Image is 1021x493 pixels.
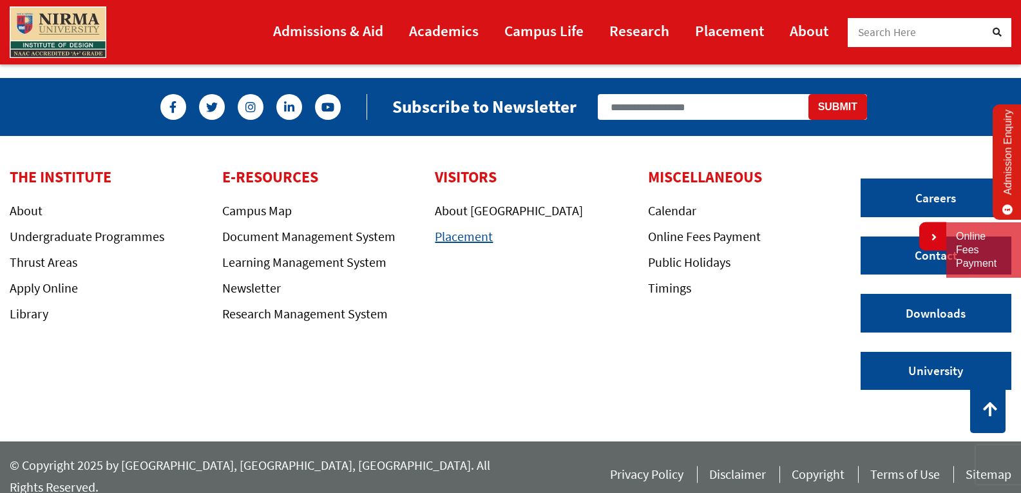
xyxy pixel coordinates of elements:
[222,280,281,296] a: Newsletter
[222,254,386,270] a: Learning Management System
[861,294,1011,333] a: Downloads
[10,6,106,58] img: main_logo
[861,179,1011,217] a: Careers
[709,466,766,487] a: Disclaimer
[956,230,1011,270] a: Online Fees Payment
[222,305,388,322] a: Research Management System
[435,202,583,218] a: About [GEOGRAPHIC_DATA]
[10,280,78,296] a: Apply Online
[870,466,940,487] a: Terms of Use
[10,254,77,270] a: Thrust Areas
[504,16,584,45] a: Campus Life
[392,96,577,117] h2: Subscribe to Newsletter
[648,280,691,296] a: Timings
[861,352,1011,391] a: University
[435,228,493,244] a: Placement
[648,254,730,270] a: Public Holidays
[858,25,917,39] span: Search Here
[790,16,828,45] a: About
[609,16,669,45] a: Research
[610,466,683,487] a: Privacy Policy
[861,237,1011,275] a: Contact
[648,202,696,218] a: Calendar
[695,16,764,45] a: Placement
[10,202,43,218] a: About
[10,305,48,322] a: Library
[966,466,1011,487] a: Sitemap
[10,228,164,244] a: Undergraduate Programmes
[808,94,867,120] button: Submit
[222,228,396,244] a: Document Management System
[273,16,383,45] a: Admissions & Aid
[222,202,292,218] a: Campus Map
[792,466,844,487] a: Copyright
[409,16,479,45] a: Academics
[648,228,761,244] a: Online Fees Payment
